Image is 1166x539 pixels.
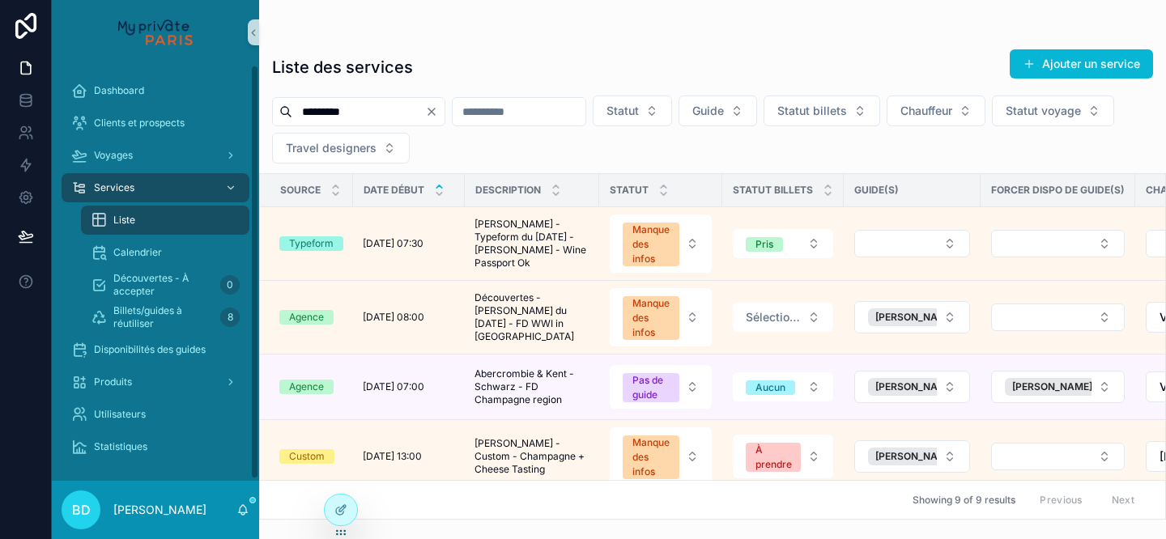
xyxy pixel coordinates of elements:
[94,408,146,421] span: Utilisateurs
[52,65,259,481] div: scrollable content
[220,275,240,295] div: 0
[425,105,445,118] button: Clear
[610,427,712,486] button: Select Button
[875,380,955,393] span: [PERSON_NAME]
[62,141,249,170] a: Voyages
[854,184,899,197] span: Guide(s)
[854,230,970,257] button: Select Button
[62,76,249,105] a: Dashboard
[755,237,773,252] div: Pris
[606,103,639,119] span: Statut
[632,296,670,340] div: Manque des infos
[94,181,134,194] span: Services
[72,500,91,520] span: BD
[289,449,325,464] div: Custom
[94,376,132,388] span: Produits
[363,450,422,463] span: [DATE] 13:00
[854,371,970,403] button: Select Button
[113,502,206,518] p: [PERSON_NAME]
[364,184,424,197] span: Date début
[363,237,423,250] span: [DATE] 07:30
[94,84,144,97] span: Dashboard
[94,117,185,129] span: Clients et prospects
[733,372,833,401] button: Select Button
[868,308,979,326] button: Unselect 7
[692,103,724,119] span: Guide
[854,440,970,473] button: Select Button
[94,343,206,356] span: Disponibilités des guides
[1012,380,1092,393] span: [PERSON_NAME]
[632,223,670,266] div: Manque des infos
[755,443,792,472] div: À prendre
[991,443,1125,470] button: Select Button
[220,308,240,327] div: 8
[875,311,955,324] span: [PERSON_NAME]
[875,450,955,463] span: [PERSON_NAME]
[113,272,214,298] span: Découvertes - À accepter
[610,365,712,409] button: Select Button
[81,238,249,267] a: Calendrier
[610,288,712,346] button: Select Button
[62,432,249,461] a: Statistiques
[887,95,985,126] button: Select Button
[474,437,589,476] span: [PERSON_NAME] - Custom - Champagne + Cheese Tasting
[272,133,410,163] button: Select Button
[62,108,249,138] a: Clients et prospects
[1010,49,1153,79] button: Ajouter un service
[62,173,249,202] a: Services
[991,184,1125,197] span: Forcer dispo de guide(s)
[286,140,377,156] span: Travel designers
[991,303,1125,331] button: Select Button
[475,184,541,197] span: Description
[474,367,589,406] span: Abercrombie & Kent - Schwarz - FD Champagne region
[733,435,833,478] button: Select Button
[280,184,321,197] span: Source
[991,371,1125,403] button: Select Button
[113,246,162,259] span: Calendrier
[610,214,712,273] button: Select Button
[289,380,324,394] div: Agence
[1005,378,1116,396] button: Unselect 18
[474,218,589,269] span: [PERSON_NAME] - Typeform du [DATE] - [PERSON_NAME] - Wine Passport Ok
[632,435,670,479] div: Manque des infos
[991,230,1125,257] button: Select Button
[868,378,979,396] button: Unselect 18
[289,236,334,251] div: Typeform
[913,494,1015,507] span: Showing 9 of 9 results
[755,380,785,395] div: Aucun
[733,184,813,197] span: Statut billets
[1006,103,1081,119] span: Statut voyage
[764,95,880,126] button: Select Button
[94,149,133,162] span: Voyages
[94,440,147,453] span: Statistiques
[62,335,249,364] a: Disponibilités des guides
[746,309,801,325] span: Sélectionner
[62,367,249,397] a: Produits
[62,400,249,429] a: Utilisateurs
[113,214,135,227] span: Liste
[900,103,952,119] span: Chauffeur
[81,303,249,332] a: Billets/guides à réutiliser8
[679,95,757,126] button: Select Button
[610,184,649,197] span: Statut
[81,206,249,235] a: Liste
[363,380,424,393] span: [DATE] 07:00
[632,373,670,402] div: Pas de guide
[474,291,589,343] span: Découvertes - [PERSON_NAME] du [DATE] - FD WWI in [GEOGRAPHIC_DATA]
[113,304,214,330] span: Billets/guides à réutiliser
[733,229,833,258] button: Select Button
[854,301,970,333] button: Select Button
[593,95,672,126] button: Select Button
[868,448,979,465] button: Unselect 10
[992,95,1114,126] button: Select Button
[272,56,413,79] h1: Liste des services
[118,19,192,45] img: App logo
[777,103,847,119] span: Statut billets
[733,303,833,332] button: Select Button
[81,270,249,299] a: Découvertes - À accepter0
[363,311,424,324] span: [DATE] 08:00
[289,310,324,325] div: Agence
